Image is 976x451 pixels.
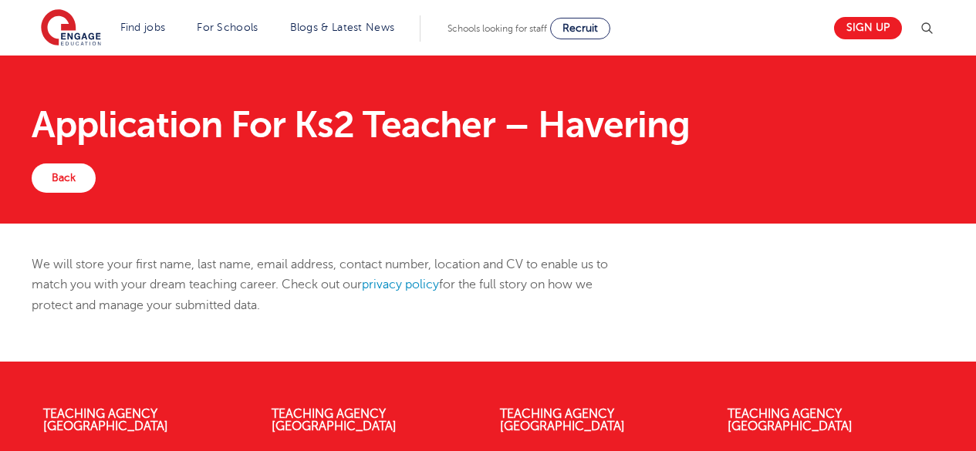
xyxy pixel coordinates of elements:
[272,407,397,433] a: Teaching Agency [GEOGRAPHIC_DATA]
[43,407,168,433] a: Teaching Agency [GEOGRAPHIC_DATA]
[32,163,96,193] a: Back
[447,23,547,34] span: Schools looking for staff
[41,9,101,48] img: Engage Education
[362,278,439,291] a: privacy policy
[500,407,625,433] a: Teaching Agency [GEOGRAPHIC_DATA]
[728,407,853,433] a: Teaching Agency [GEOGRAPHIC_DATA]
[834,17,902,39] a: Sign up
[290,22,395,33] a: Blogs & Latest News
[32,254,633,315] p: We will store your first name, last name, email address, contact number, location and CV to enabl...
[562,22,598,34] span: Recruit
[197,22,258,33] a: For Schools
[120,22,166,33] a: Find jobs
[550,18,610,39] a: Recruit
[32,106,944,143] h1: Application For Ks2 Teacher – Havering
